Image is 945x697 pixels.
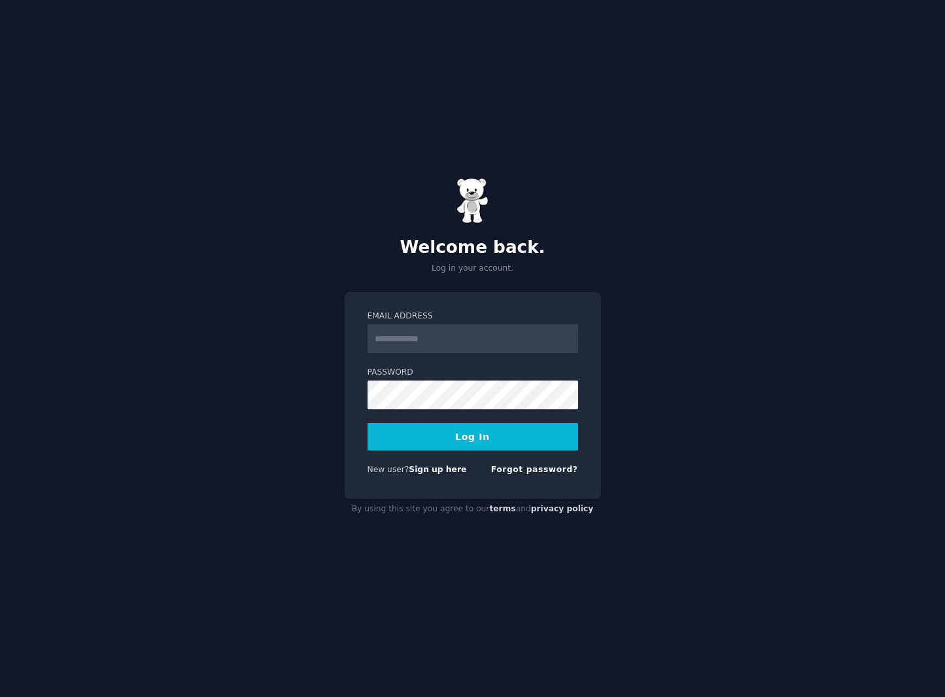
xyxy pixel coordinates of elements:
[531,504,594,513] a: privacy policy
[368,311,578,322] label: Email Address
[456,178,489,224] img: Gummy Bear
[368,465,409,474] span: New user?
[368,423,578,450] button: Log In
[345,263,601,275] p: Log in your account.
[345,499,601,520] div: By using this site you agree to our and
[345,237,601,258] h2: Welcome back.
[368,367,578,379] label: Password
[491,465,578,474] a: Forgot password?
[409,465,466,474] a: Sign up here
[489,504,515,513] a: terms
